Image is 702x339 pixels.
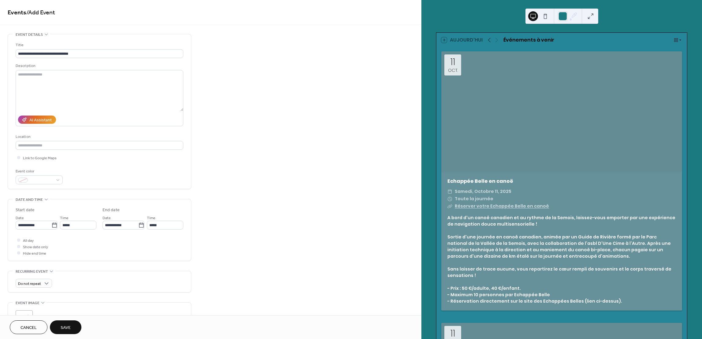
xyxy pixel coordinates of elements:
span: Show date only [23,244,48,250]
span: Date and time [16,197,43,203]
span: Recurring event [16,268,48,275]
div: oct. [448,68,458,72]
div: Event color [16,168,62,175]
div: Événements à venir [503,36,554,44]
button: Save [50,320,81,334]
span: Event details [16,31,43,38]
span: Cancel [21,325,37,331]
span: Time [60,215,69,221]
div: ​ [447,188,452,195]
a: Events [8,7,26,19]
a: Echappée Belle en canoë [447,178,513,185]
div: 11 [450,329,455,338]
span: Date [103,215,111,221]
div: ​ [447,203,452,210]
span: Hide end time [23,250,46,257]
span: Save [61,325,71,331]
div: Title [16,42,182,48]
a: Réserver votre Echappée Belle en canoë [455,203,549,209]
div: A bord d'un canoë canadien et au rythme de la Semois, laissez-vous emporter par une expérience de... [441,215,682,304]
span: samedi, octobre 11, 2025 [455,188,511,195]
div: ​ [447,195,452,203]
button: Cancel [10,320,47,334]
div: 11 [450,57,455,67]
span: / Add Event [26,7,55,19]
div: AI Assistant [29,117,52,123]
span: Toute la journée [455,195,493,203]
div: Start date [16,207,35,213]
span: Event image [16,300,39,306]
div: ; [16,310,33,327]
span: Date [16,215,24,221]
span: Time [147,215,155,221]
span: Do not repeat [18,280,41,287]
span: All day [23,238,34,244]
div: End date [103,207,120,213]
span: Link to Google Maps [23,155,57,161]
button: AI Assistant [18,116,56,124]
div: Description [16,63,182,69]
div: Location [16,134,182,140]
